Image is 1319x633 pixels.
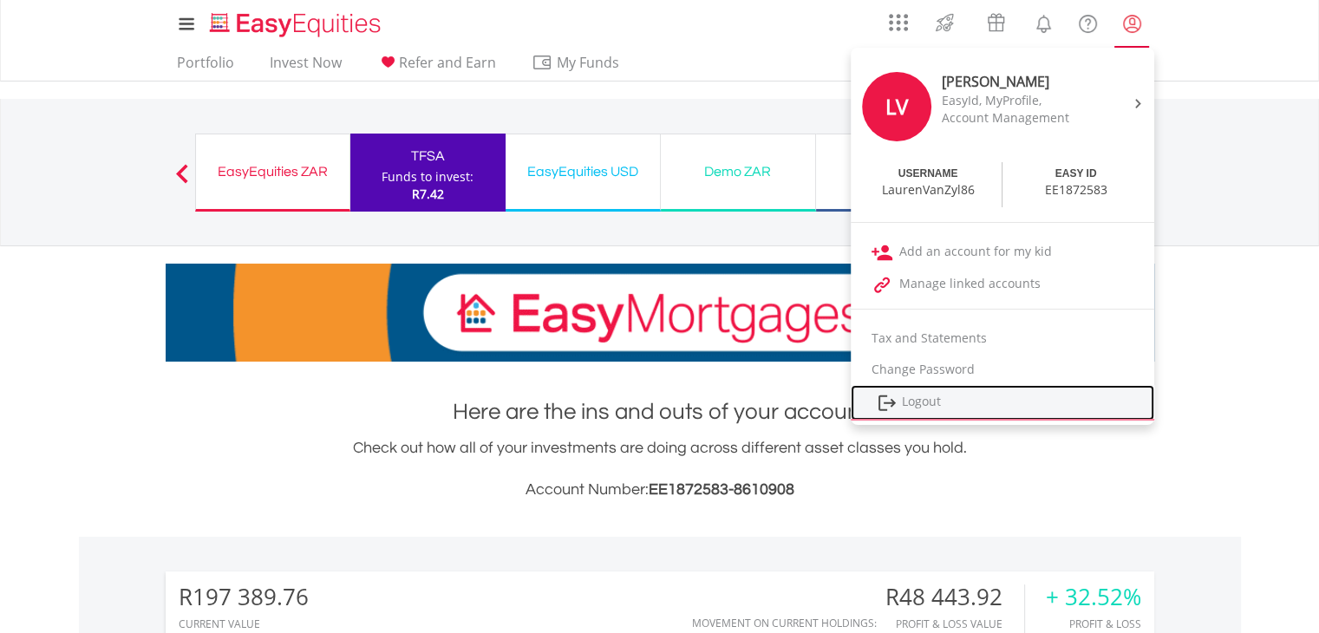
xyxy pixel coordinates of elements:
h1: Here are the ins and outs of your account [166,396,1154,427]
div: EE1872583 [1045,181,1107,199]
a: My Profile [1110,4,1154,42]
a: AppsGrid [878,4,919,32]
div: EasyEquities ZAR [206,160,339,184]
div: LaurenVanZyl86 [882,181,975,199]
div: Movement on Current Holdings: [692,617,877,629]
a: Tax and Statements [851,323,1154,354]
h3: Account Number: [166,478,1154,502]
div: Demo ZAR [671,160,805,184]
img: EasyEquities_Logo.png [206,10,388,39]
span: My Funds [532,51,645,74]
img: EasyMortage Promotion Banner [166,264,1154,362]
a: Logout [851,385,1154,421]
a: Invest Now [263,54,349,81]
img: vouchers-v2.svg [982,9,1010,36]
div: TFSA [361,144,495,168]
div: Profit & Loss Value [885,618,1024,630]
span: R7.42 [412,186,444,202]
div: Demo USD [826,160,960,184]
a: Manage linked accounts [851,268,1154,300]
img: thrive-v2.svg [930,9,959,36]
a: Home page [203,4,388,39]
div: + 32.52% [1046,584,1141,610]
div: Funds to invest: [382,168,473,186]
div: EasyEquities USD [516,160,650,184]
a: Portfolio [170,54,241,81]
a: Refer and Earn [370,54,503,81]
div: USERNAME [898,166,958,181]
a: Vouchers [970,4,1022,36]
a: FAQ's and Support [1066,4,1110,39]
img: grid-menu-icon.svg [889,13,908,32]
div: LV [862,72,931,141]
a: Change Password [851,354,1154,385]
div: Account Management [942,109,1087,127]
div: Check out how all of your investments are doing across different asset classes you hold. [166,436,1154,502]
div: EasyId, MyProfile, [942,92,1087,109]
span: Refer and Earn [399,53,496,72]
div: R48 443.92 [885,584,1024,610]
span: EE1872583-8610908 [649,481,794,498]
div: Profit & Loss [1046,618,1141,630]
a: LV [PERSON_NAME] EasyId, MyProfile, Account Management USERNAME LaurenVanZyl86 EASY ID EE1872583 [851,52,1154,213]
div: [PERSON_NAME] [942,72,1087,92]
div: R197 389.76 [179,584,309,610]
a: Add an account for my kid [851,236,1154,268]
div: EASY ID [1055,166,1097,181]
a: Notifications [1022,4,1066,39]
div: CURRENT VALUE [179,618,309,630]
